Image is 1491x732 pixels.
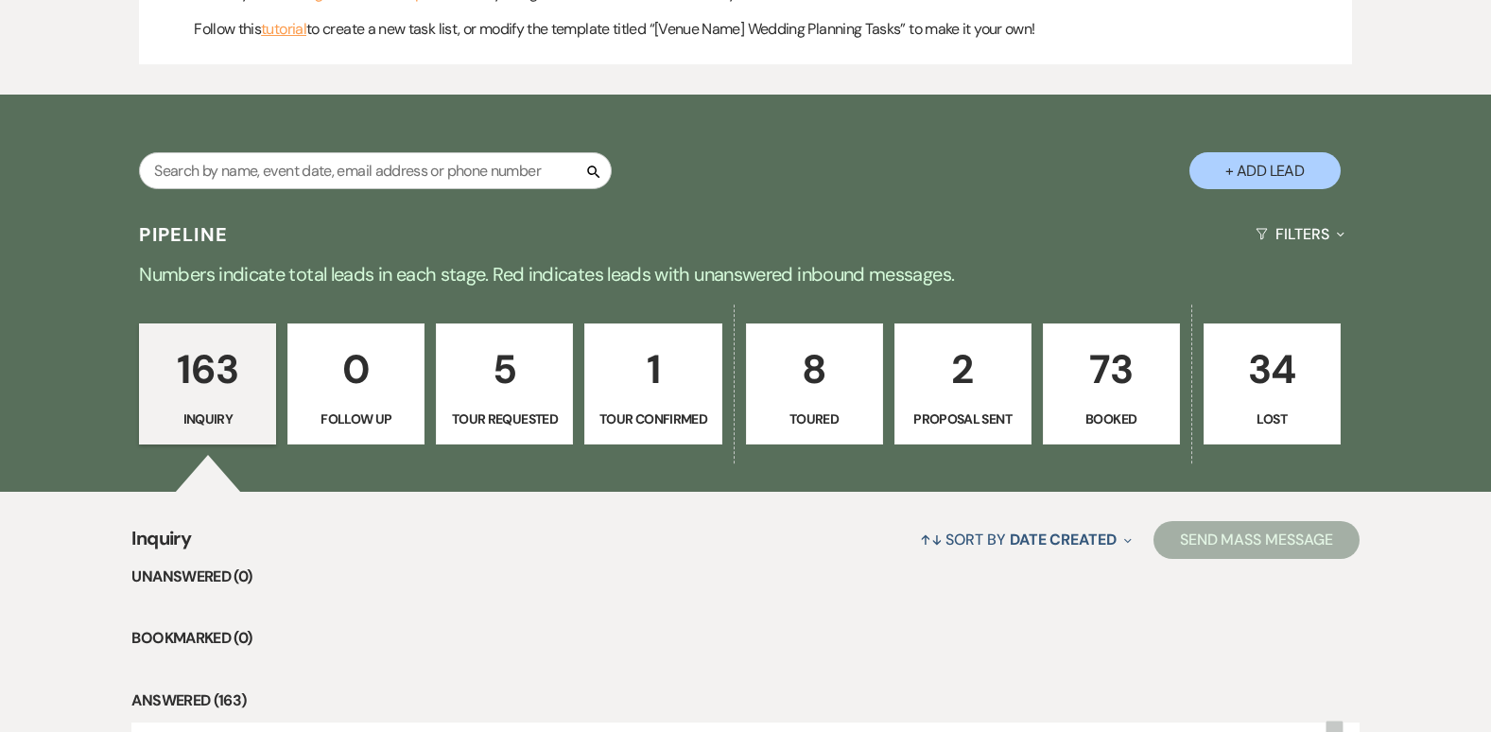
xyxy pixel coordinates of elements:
p: 34 [1216,338,1328,401]
button: Send Mass Message [1153,521,1360,559]
a: 2Proposal Sent [894,323,1032,444]
p: Inquiry [151,409,264,429]
p: 2 [907,338,1019,401]
a: tutorial [261,17,306,42]
a: 163Inquiry [139,323,276,444]
p: 163 [151,338,264,401]
span: Inquiry [131,524,191,565]
p: Follow this to create a new task list, or modify the template titled “[Venue Name] Wedding Planni... [194,17,1340,42]
p: Lost [1216,409,1328,429]
a: 0Follow Up [287,323,425,444]
a: 5Tour Requested [436,323,573,444]
h3: Pipeline [139,221,228,248]
a: 34Lost [1204,323,1341,444]
p: Proposal Sent [907,409,1019,429]
a: 73Booked [1043,323,1180,444]
input: Search by name, event date, email address or phone number [139,152,612,189]
li: Answered (163) [131,688,1359,713]
p: 5 [448,338,561,401]
li: Bookmarked (0) [131,626,1359,651]
p: 73 [1055,338,1168,401]
p: 0 [300,338,412,401]
li: Unanswered (0) [131,565,1359,589]
p: Tour Requested [448,409,561,429]
p: Tour Confirmed [597,409,709,429]
p: Booked [1055,409,1168,429]
span: ↑↓ [920,530,943,549]
a: 8Toured [746,323,883,444]
p: Follow Up [300,409,412,429]
span: Date Created [1010,530,1117,549]
p: Numbers indicate total leads in each stage. Red indicates leads with unanswered inbound messages. [65,259,1427,289]
p: 1 [597,338,709,401]
p: 8 [758,338,871,401]
a: 1Tour Confirmed [584,323,721,444]
button: + Add Lead [1189,152,1341,189]
p: Toured [758,409,871,429]
button: Filters [1248,209,1351,259]
button: Sort By Date Created [912,514,1139,565]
